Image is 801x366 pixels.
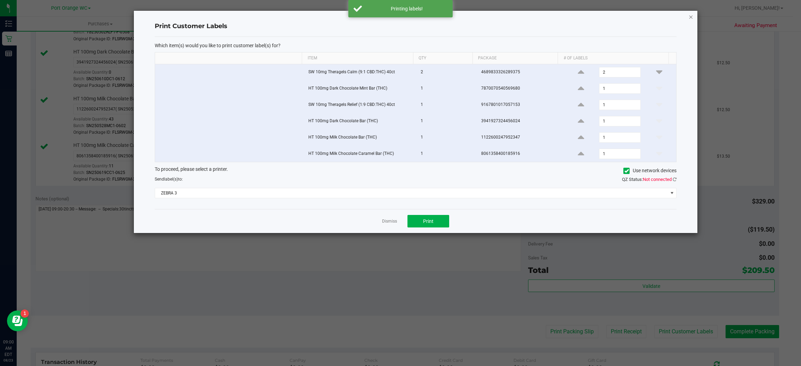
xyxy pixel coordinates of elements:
h4: Print Customer Labels [155,22,677,31]
td: 1 [416,81,477,97]
th: Item [302,52,413,64]
span: ZEBRA 3 [155,188,667,198]
div: To proceed, please select a printer. [149,166,682,176]
iframe: Resource center unread badge [21,309,29,318]
th: Package [472,52,558,64]
td: 8061358400185916 [477,146,564,162]
iframe: Resource center [7,310,28,331]
a: Dismiss [382,218,397,224]
td: 1 [416,113,477,130]
span: QZ Status: [622,177,677,182]
td: SW 10mg Theragels Relief (1:9 CBD:THC) 40ct [304,97,417,113]
span: Print [423,218,434,224]
td: 1 [416,130,477,146]
span: Not connected [643,177,672,182]
button: Print [407,215,449,227]
td: 1 [416,146,477,162]
td: HT 100mg Dark Chocolate Mint Bar (THC) [304,81,417,97]
td: HT 100mg Milk Chocolate Bar (THC) [304,130,417,146]
td: HT 100mg Dark Chocolate Bar (THC) [304,113,417,130]
span: label(s) [164,177,178,182]
span: Send to: [155,177,183,182]
td: 2 [416,64,477,81]
td: HT 100mg Milk Chocolate Caramel Bar (THC) [304,146,417,162]
label: Use network devices [623,167,677,174]
div: Printing labels! [366,5,447,12]
th: Qty [413,52,472,64]
td: 7870070540569680 [477,81,564,97]
th: # of labels [558,52,669,64]
td: 3941927324456024 [477,113,564,130]
td: 1 [416,97,477,113]
td: SW 10mg Theragels Calm (9:1 CBD:THC) 40ct [304,64,417,81]
td: 1122600247952347 [477,130,564,146]
td: 4689833326289375 [477,64,564,81]
p: Which item(s) would you like to print customer label(s) for? [155,42,677,49]
td: 9167801017057153 [477,97,564,113]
